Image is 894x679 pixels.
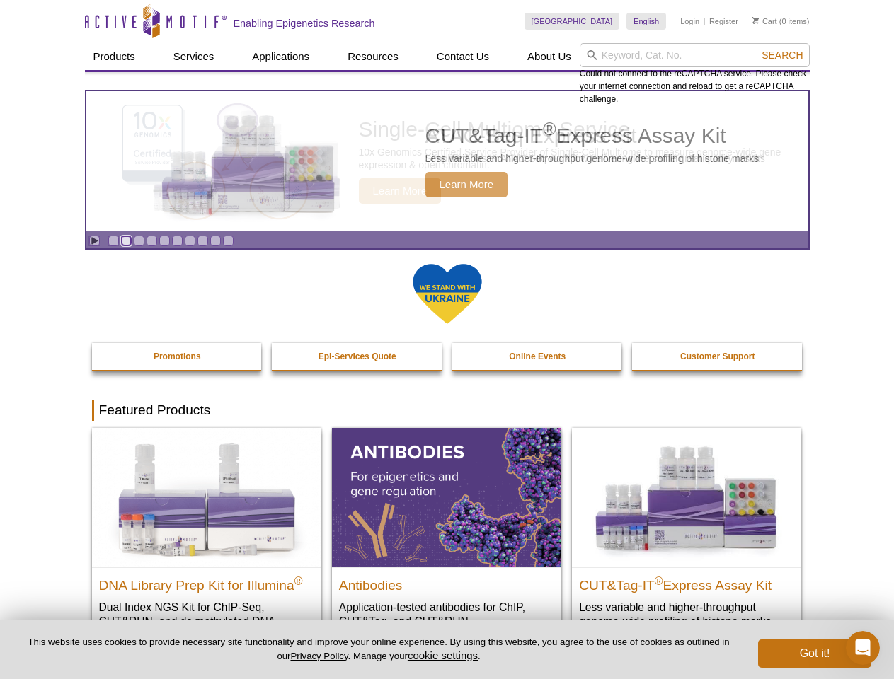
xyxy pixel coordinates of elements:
[579,600,794,629] p: Less variable and higher-throughput genome-wide profiling of histone marks​.
[134,236,144,246] a: Go to slide 3
[89,236,100,246] a: Toggle autoplay
[243,43,318,70] a: Applications
[579,571,794,593] h2: CUT&Tag-IT Express Assay Kit
[412,262,483,325] img: We Stand With Ukraine
[147,236,157,246] a: Go to slide 4
[762,50,803,61] span: Search
[757,49,807,62] button: Search
[92,343,263,370] a: Promotions
[197,236,208,246] a: Go to slide 8
[632,343,803,370] a: Customer Support
[655,574,663,586] sup: ®
[86,91,808,231] a: CUT&Tag-IT Express Assay Kit CUT&Tag-IT®Express Assay Kit Less variable and higher-throughput gen...
[752,17,759,24] img: Your Cart
[154,352,201,361] strong: Promotions
[704,13,706,30] li: |
[234,17,375,30] h2: Enabling Epigenetics Research
[408,649,478,661] button: cookie settings
[519,43,580,70] a: About Us
[428,43,498,70] a: Contact Us
[580,43,810,67] input: Keyword, Cat. No.
[86,91,808,231] article: CUT&Tag-IT Express Assay Kit
[572,428,801,642] a: CUT&Tag-IT® Express Assay Kit CUT&Tag-IT®Express Assay Kit Less variable and higher-throughput ge...
[121,236,132,246] a: Go to slide 2
[99,600,314,643] p: Dual Index NGS Kit for ChIP-Seq, CUT&RUN, and ds methylated DNA assays.
[332,428,561,642] a: All Antibodies Antibodies Application-tested antibodies for ChIP, CUT&Tag, and CUT&RUN.
[185,236,195,246] a: Go to slide 7
[319,352,396,361] strong: Epi-Services Quote
[425,172,508,197] span: Learn More
[339,43,407,70] a: Resources
[580,43,810,105] div: Could not connect to the reCAPTCHA service. Please check your internet connection and reload to g...
[132,83,365,239] img: CUT&Tag-IT Express Assay Kit
[159,236,170,246] a: Go to slide 5
[680,16,699,26] a: Login
[272,343,443,370] a: Epi-Services Quote
[339,600,554,629] p: Application-tested antibodies for ChIP, CUT&Tag, and CUT&RUN.
[758,639,871,668] button: Got it!
[425,152,760,165] p: Less variable and higher-throughput genome-wide profiling of histone marks
[752,13,810,30] li: (0 items)
[332,428,561,567] img: All Antibodies
[23,636,735,663] p: This website uses cookies to provide necessary site functionality and improve your online experie...
[339,571,554,593] h2: Antibodies
[85,43,144,70] a: Products
[165,43,223,70] a: Services
[525,13,620,30] a: [GEOGRAPHIC_DATA]
[210,236,221,246] a: Go to slide 9
[290,651,348,661] a: Privacy Policy
[509,352,566,361] strong: Online Events
[543,119,556,139] sup: ®
[92,400,803,421] h2: Featured Products
[92,428,321,656] a: DNA Library Prep Kit for Illumina DNA Library Prep Kit for Illumina® Dual Index NGS Kit for ChIP-...
[223,236,234,246] a: Go to slide 10
[846,631,880,665] iframe: Intercom live chat
[709,16,738,26] a: Register
[626,13,666,30] a: English
[452,343,624,370] a: Online Events
[425,125,760,146] h2: CUT&Tag-IT Express Assay Kit
[99,571,314,593] h2: DNA Library Prep Kit for Illumina
[572,428,801,567] img: CUT&Tag-IT® Express Assay Kit
[172,236,183,246] a: Go to slide 6
[92,428,321,567] img: DNA Library Prep Kit for Illumina
[680,352,755,361] strong: Customer Support
[294,574,303,586] sup: ®
[108,236,119,246] a: Go to slide 1
[752,16,777,26] a: Cart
